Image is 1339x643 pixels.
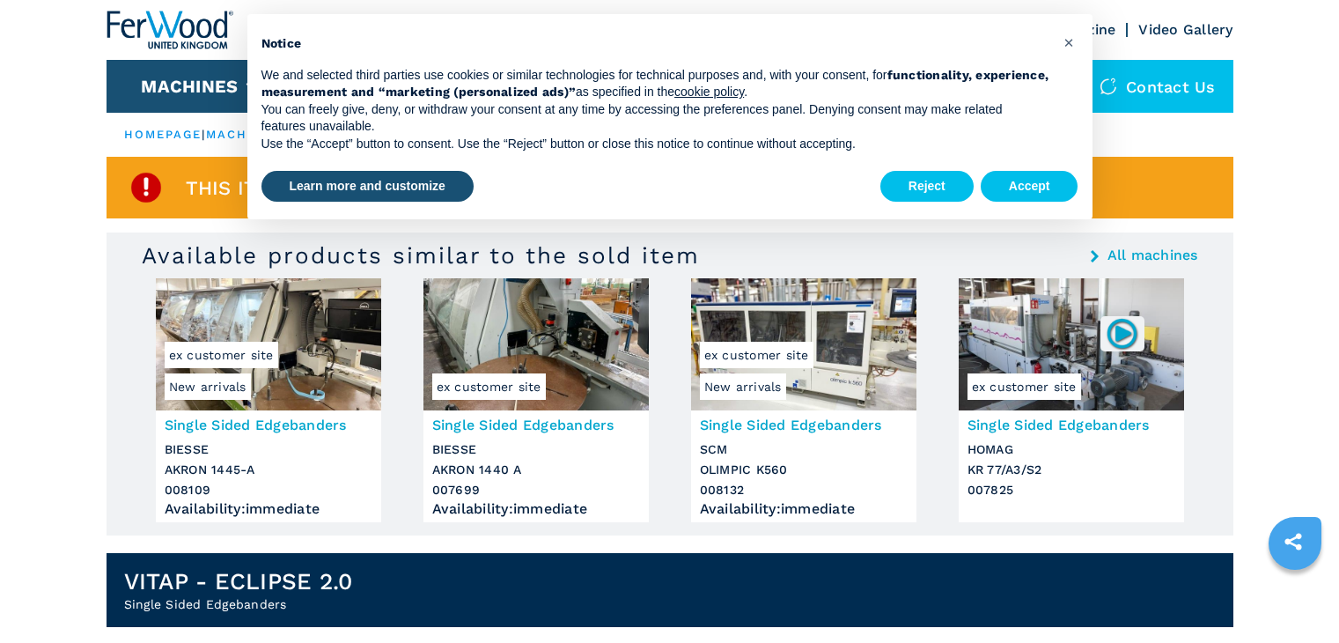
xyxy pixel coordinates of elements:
span: New arrivals [700,373,786,400]
button: Learn more and customize [261,171,474,203]
h3: Single Sided Edgebanders [432,415,640,435]
button: Accept [981,171,1078,203]
div: Availability : immediate [700,505,908,514]
h3: SCM OLIMPIC K560 008132 [700,440,908,500]
p: Use the “Accept” button to consent. Use the “Reject” button or close this notice to continue with... [261,136,1050,153]
a: cookie policy [674,85,744,99]
a: sharethis [1271,520,1315,564]
p: You can freely give, deny, or withdraw your consent at any time by accessing the preferences pane... [261,101,1050,136]
button: Close this notice [1056,28,1084,56]
img: Ferwood [107,11,233,49]
span: ex customer site [432,373,546,400]
span: ex customer site [967,373,1081,400]
h2: Notice [261,35,1050,53]
a: Single Sided Edgebanders BIESSE AKRON 1445-ANew arrivalsex customer siteSingle Sided EdgebandersB... [156,278,381,522]
a: machines [206,128,282,141]
img: Single Sided Edgebanders HOMAG KR 77/A3/S2 [959,278,1184,410]
span: New arrivals [165,373,251,400]
img: Single Sided Edgebanders BIESSE AKRON 1445-A [156,278,381,410]
p: We and selected third parties use cookies or similar technologies for technical purposes and, wit... [261,67,1050,101]
div: Availability : immediate [165,505,372,514]
span: This item is already sold [186,178,465,198]
iframe: Chat [1264,564,1326,630]
div: Availability : immediate [432,505,640,514]
div: Contact us [1082,60,1233,113]
a: Single Sided Edgebanders HOMAG KR 77/A3/S2ex customer site007825Single Sided EdgebandersHOMAGKR 7... [959,278,1184,522]
h3: Single Sided Edgebanders [165,415,372,435]
h1: VITAP - ECLIPSE 2.0 [124,567,353,595]
a: Video Gallery [1138,21,1232,38]
strong: functionality, experience, measurement and “marketing (personalized ads)” [261,68,1049,100]
span: ex customer site [165,342,278,368]
a: Single Sided Edgebanders BIESSE AKRON 1440 Aex customer siteSingle Sided EdgebandersBIESSEAKRON 1... [423,278,649,522]
img: Single Sided Edgebanders SCM OLIMPIC K560 [691,278,916,410]
button: Reject [880,171,974,203]
img: Single Sided Edgebanders BIESSE AKRON 1440 A [423,278,649,410]
button: Machines [141,76,238,97]
h3: BIESSE AKRON 1440 A 007699 [432,440,640,500]
h3: Single Sided Edgebanders [700,415,908,435]
img: 007825 [1105,316,1139,351]
img: SoldProduct [129,170,164,205]
a: All machines [1107,248,1198,262]
h3: Available products similar to the sold item [142,241,700,270]
h3: Single Sided Edgebanders [967,415,1175,435]
h3: BIESSE AKRON 1445-A 008109 [165,440,372,500]
span: ex customer site [700,342,813,368]
h3: HOMAG KR 77/A3/S2 007825 [967,440,1175,500]
span: × [1063,32,1074,53]
img: Contact us [1100,78,1117,95]
h2: Single Sided Edgebanders [124,595,353,613]
a: Single Sided Edgebanders SCM OLIMPIC K560New arrivalsex customer siteSingle Sided EdgebandersSCMO... [691,278,916,522]
a: HOMEPAGE [124,128,202,141]
span: | [202,128,205,141]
